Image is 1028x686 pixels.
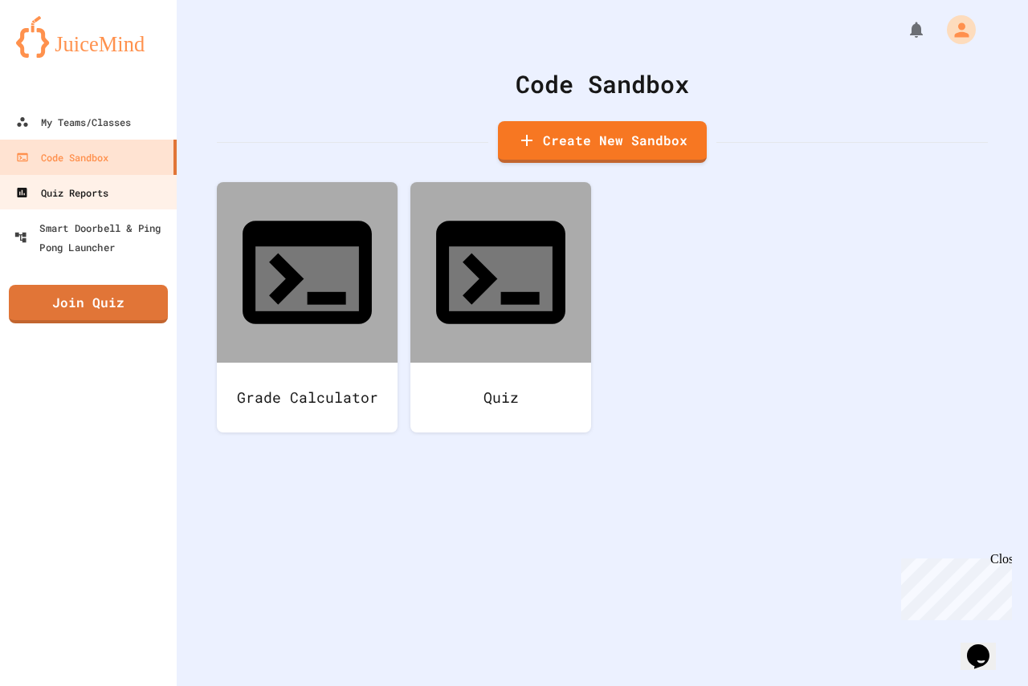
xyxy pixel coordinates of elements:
div: My Teams/Classes [16,112,131,132]
a: Join Quiz [9,285,168,323]
iframe: chat widget [895,552,1012,620]
iframe: chat widget [961,622,1012,670]
a: Quiz [410,182,591,432]
div: My Account [930,11,980,48]
div: My Notifications [877,16,930,43]
div: Code Sandbox [217,66,988,102]
div: Quiz [410,363,591,432]
a: Grade Calculator [217,182,398,432]
div: Chat with us now!Close [6,6,111,102]
div: Smart Doorbell & Ping Pong Launcher [14,217,172,257]
div: Code Sandbox [16,148,108,167]
img: logo-orange.svg [16,16,161,58]
a: Create New Sandbox [498,121,707,163]
div: Grade Calculator [217,363,398,432]
div: Quiz Reports [15,183,108,202]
